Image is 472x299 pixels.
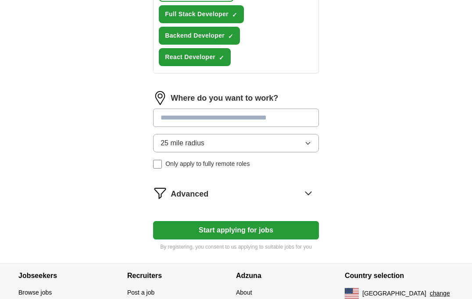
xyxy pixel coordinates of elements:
button: React Developer✓ [159,48,231,66]
span: Advanced [171,188,208,200]
button: Backend Developer✓ [159,27,240,45]
h4: Country selection [345,264,454,288]
span: Only apply to fully remote roles [165,159,250,169]
span: 25 mile radius [161,138,204,148]
button: 25 mile radius [153,134,319,152]
img: US flag [345,288,359,299]
span: Backend Developer [165,31,225,40]
button: Start applying for jobs [153,221,319,239]
span: [GEOGRAPHIC_DATA] [362,289,426,298]
input: Only apply to fully remote roles [153,160,162,169]
img: location.png [153,91,167,105]
a: Post a job [127,289,154,296]
p: By registering, you consent to us applying to suitable jobs for you [153,243,319,251]
span: Full Stack Developer [165,10,229,19]
span: ✓ [232,11,237,18]
a: About [236,289,252,296]
img: filter [153,186,167,200]
span: React Developer [165,53,215,62]
span: ✓ [219,54,224,61]
span: ✓ [228,33,233,40]
label: Where do you want to work? [171,92,278,104]
button: Full Stack Developer✓ [159,5,244,23]
a: Browse jobs [18,289,52,296]
button: change [430,289,450,298]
